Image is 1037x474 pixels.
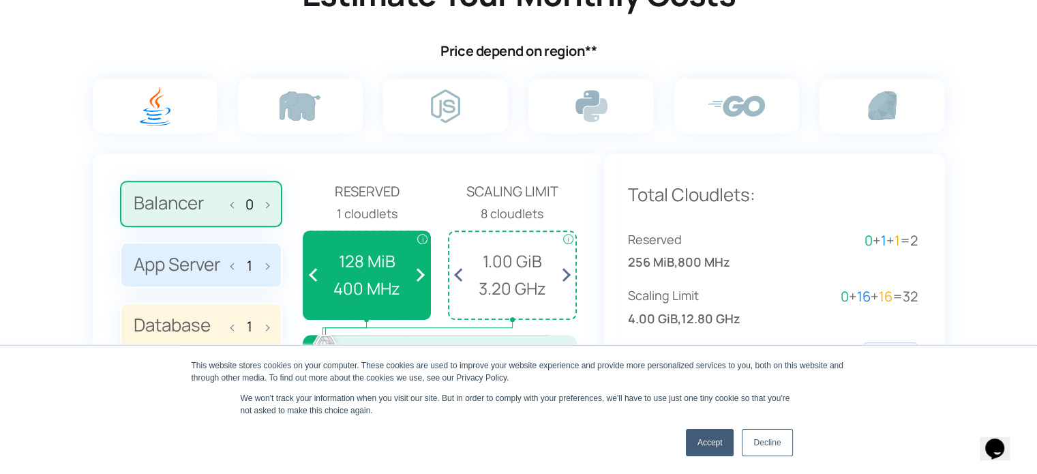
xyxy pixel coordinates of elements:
[140,87,170,125] img: java
[456,276,569,301] span: 3.20 GHz
[120,181,282,227] label: Balancer
[303,181,432,203] span: Reserved
[708,95,765,117] img: go
[628,286,773,329] div: ,
[881,231,886,250] span: 1
[879,287,892,306] span: 16
[686,429,734,456] a: Accept
[89,42,948,60] h4: Price depend on region**
[417,234,427,244] span: i
[239,319,260,334] input: Database
[772,286,918,308] div: + + =
[120,303,282,349] label: Database
[120,242,282,288] label: App Server
[303,204,432,224] div: 1 cloudlets
[628,309,678,329] span: 4.00 GiB
[678,252,730,272] span: 800 MHz
[903,287,918,306] span: 32
[628,230,773,273] div: ,
[628,252,674,272] span: 256 MiB
[628,230,773,250] span: Reserved
[857,287,871,306] span: 16
[628,181,918,209] p: Total Cloudlets:
[910,231,918,250] span: 2
[681,309,740,329] span: 12.80 GHz
[841,287,849,306] span: 0
[448,204,577,224] div: 8 cloudlets
[895,231,900,250] span: 1
[456,248,569,274] span: 1.00 GiB
[628,286,773,306] span: Scaling Limit
[868,91,897,120] img: ruby
[280,91,320,121] img: php
[241,392,797,417] p: We won't track your information when you visit our site. But in order to comply with your prefere...
[239,258,260,273] input: App Server
[742,429,792,456] a: Decline
[575,90,607,122] img: python
[865,231,873,250] span: 0
[311,248,423,274] span: 128 MiB
[192,359,846,384] div: This website stores cookies on your computer. These cookies are used to improve your website expe...
[563,234,573,244] span: i
[431,89,460,123] img: node
[448,181,577,203] span: Scaling Limit
[239,196,260,212] input: Balancer
[980,419,1023,460] iframe: chat widget
[311,276,423,301] span: 400 MHz
[772,230,918,252] div: + + =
